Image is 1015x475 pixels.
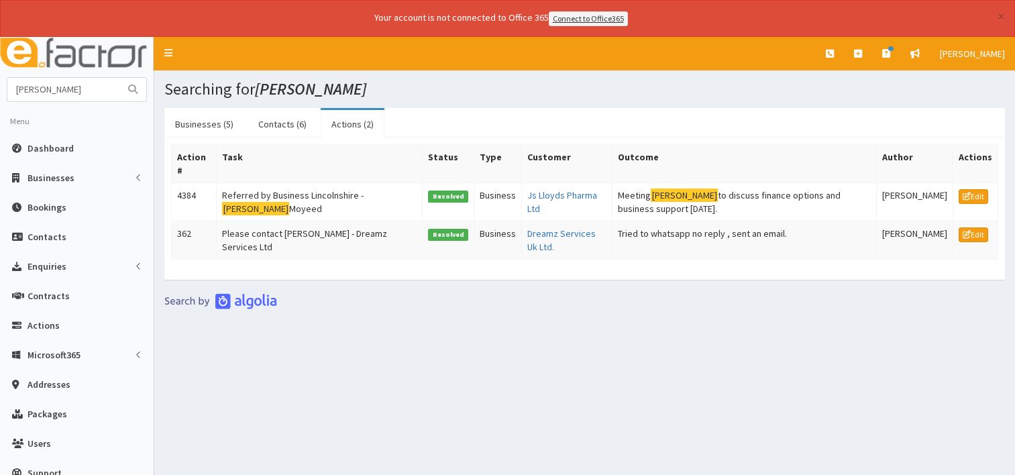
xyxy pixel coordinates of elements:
span: [PERSON_NAME] [940,48,1005,60]
span: Enquiries [28,260,66,272]
th: Action # [172,144,217,182]
th: Task [217,144,423,182]
span: Addresses [28,378,70,390]
mark: [PERSON_NAME] [222,202,289,216]
input: Search... [7,78,120,101]
td: Tried to whatsapp no reply , sent an email. [612,221,877,259]
a: Dreamz Services Uk Ltd. [527,227,596,253]
div: Your account is not connected to Office 365 [109,11,894,26]
i: [PERSON_NAME] [255,78,366,99]
span: Actions [28,319,60,331]
a: Edit [959,227,988,242]
a: Contacts (6) [248,110,317,138]
a: [PERSON_NAME] [930,37,1015,70]
button: × [998,9,1005,23]
td: [PERSON_NAME] [876,221,953,259]
a: Edit [959,189,988,204]
span: Businesses [28,172,74,184]
td: 362 [172,221,217,259]
td: 4384 [172,182,217,221]
a: Js Lloyds Pharma Ltd [527,189,597,215]
td: Referred by Business Lincolnshire - Moyeed [217,182,423,221]
span: Microsoft365 [28,349,81,361]
th: Actions [953,144,998,182]
th: Outcome [612,144,877,182]
th: Type [474,144,521,182]
mark: [PERSON_NAME] [651,189,718,203]
th: Customer [521,144,612,182]
h1: Searching for [164,81,1005,98]
td: Please contact [PERSON_NAME] - Dreamz Services Ltd [217,221,423,259]
a: Businesses (5) [164,110,244,138]
span: Contracts [28,290,70,302]
span: Packages [28,408,67,420]
img: search-by-algolia-light-background.png [164,293,277,309]
span: Bookings [28,201,66,213]
span: Resolved [428,191,468,203]
span: Resolved [428,229,468,241]
td: Business [474,182,521,221]
td: Business [474,221,521,259]
td: [PERSON_NAME] [876,182,953,221]
span: Users [28,437,51,450]
th: Status [423,144,474,182]
a: Connect to Office365 [549,11,628,26]
a: Actions (2) [321,110,384,138]
td: Meeting to discuss finance options and business support [DATE]. [612,182,877,221]
span: Contacts [28,231,66,243]
th: Author [876,144,953,182]
span: Dashboard [28,142,74,154]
